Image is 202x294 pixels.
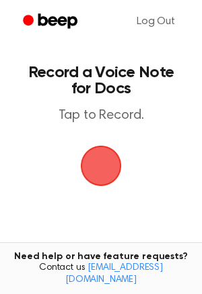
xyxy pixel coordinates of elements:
a: Log Out [123,5,189,38]
p: Tap to Record. [24,107,178,124]
span: Contact us [8,262,194,286]
a: [EMAIL_ADDRESS][DOMAIN_NAME] [65,263,163,285]
h1: Record a Voice Note for Docs [24,64,178,97]
img: Beep Logo [81,146,121,186]
a: Beep [13,9,90,35]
